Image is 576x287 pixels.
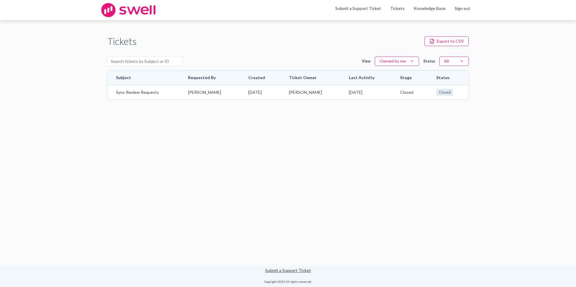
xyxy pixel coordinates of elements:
[362,59,371,64] label: View
[340,85,392,100] td: [DATE]
[455,5,470,11] a: Sign out
[107,57,183,66] input: Search tickets by Subject or ID
[340,70,392,85] th: Last Activity
[240,85,280,100] td: [DATE]
[107,35,136,48] h1: Tickets
[546,258,576,287] iframe: Chat Widget
[265,268,311,273] a: Submit a Support Ticket
[424,36,469,46] button: Export to CSV
[436,89,453,96] span: Closed
[392,85,428,100] td: Closed
[331,5,475,15] nav: Swell CX Support
[392,70,428,85] th: Stage
[280,70,341,85] th: Ticket Owner
[331,5,475,15] ul: Main menu
[390,5,405,11] a: Tickets
[108,70,180,85] th: Subject
[414,5,446,11] a: Knowledge Base
[439,57,469,66] button: All
[180,70,240,85] th: Requested By
[289,89,332,95] span: [PERSON_NAME]
[188,89,231,95] span: [PERSON_NAME]
[116,89,171,95] a: Sync Review Requests
[423,59,435,64] label: Status
[335,6,381,11] a: Submit a Support Ticket
[375,57,419,66] button: Owned by me
[101,3,155,17] img: swell
[428,70,468,85] th: Status
[240,70,280,85] th: Created
[386,5,475,15] div: Navigation Menu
